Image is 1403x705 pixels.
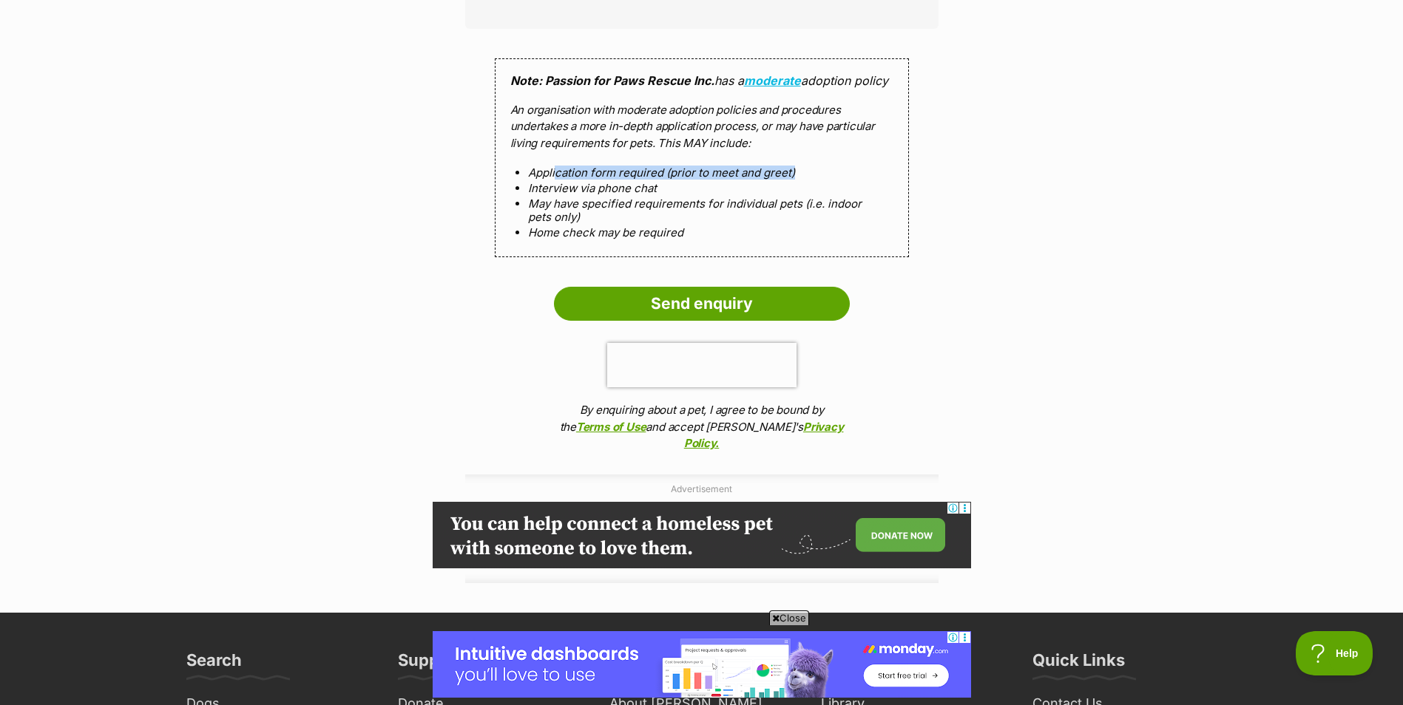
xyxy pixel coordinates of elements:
a: moderate [744,73,801,88]
input: Send enquiry [554,287,850,321]
h3: Search [186,650,242,679]
h3: Quick Links [1032,650,1125,679]
strong: Note: Passion for Paws Rescue Inc. [510,73,714,88]
span: Close [769,610,809,625]
h3: Support [398,650,462,679]
iframe: Advertisement [433,631,971,698]
li: Interview via phone chat [528,182,876,194]
iframe: reCAPTCHA [607,343,797,387]
li: Home check may be required [528,226,876,239]
p: An organisation with moderate adoption policies and procedures undertakes a more in-depth applica... [510,102,893,152]
p: By enquiring about a pet, I agree to be bound by the and accept [PERSON_NAME]'s [554,402,850,452]
div: Advertisement [465,474,939,583]
div: has a adoption policy [495,58,909,257]
li: May have specified requirements for individual pets (i.e. indoor pets only) [528,197,876,223]
iframe: Help Scout Beacon - Open [1296,631,1373,675]
iframe: Advertisement [433,502,971,568]
li: Application form required (prior to meet and greet) [528,166,876,179]
a: Terms of Use [576,420,646,434]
